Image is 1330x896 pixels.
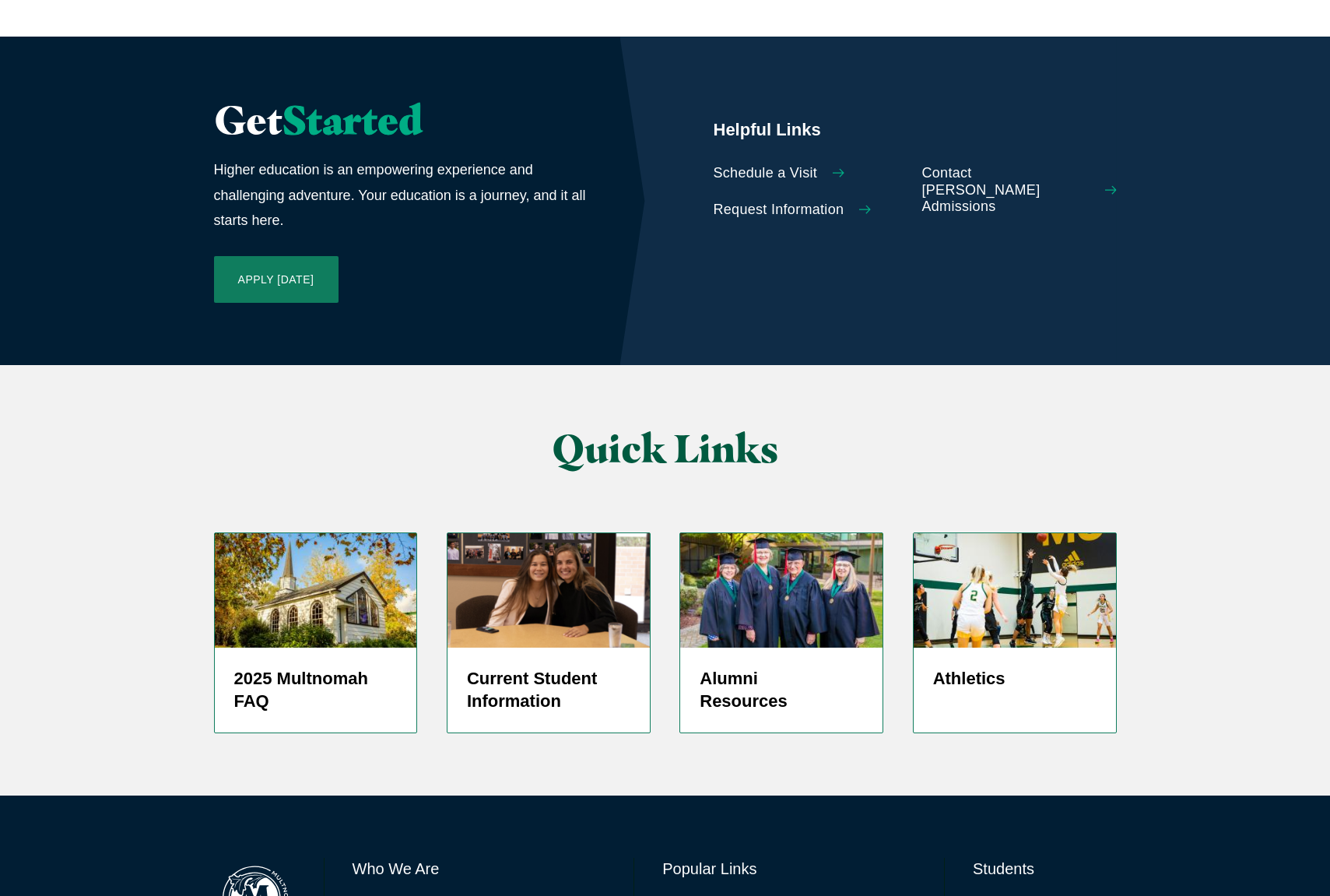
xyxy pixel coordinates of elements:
[353,858,606,880] h6: Who We Are
[467,667,630,714] h5: Current Student Information
[714,165,908,182] a: Schedule a Visit
[369,427,961,470] h2: Quick Links
[662,858,916,880] h6: Popular Links
[700,667,863,714] h5: Alumni Resources
[214,157,589,233] p: Higher education is an empowering experience and challenging adventure. Your education is a journ...
[234,667,398,714] h5: 2025 Multnomah FAQ
[922,165,1117,216] a: Contact [PERSON_NAME] Admissions
[679,532,883,733] a: 50 Year Alumni 2019 Alumni Resources
[447,532,651,733] a: screenshot-2024-05-27-at-1.37.12-pm Current Student Information
[922,165,1090,216] span: Contact [PERSON_NAME] Admissions
[714,202,908,219] a: Request Information
[714,118,1117,142] h5: Helpful Links
[680,533,883,647] img: 50 Year Alumni 2019
[914,533,1116,647] img: WBBALL_WEB
[933,667,1097,690] h5: Athletics
[214,99,589,142] h2: Get
[913,532,1117,733] a: Women's Basketball player shooting jump shot Athletics
[214,532,418,733] a: Prayer Chapel in Fall 2025 Multnomah FAQ
[447,533,650,647] img: screenshot-2024-05-27-at-1.37.12-pm
[714,165,818,182] span: Schedule a Visit
[973,858,1116,880] h6: Students
[215,533,417,647] img: Prayer Chapel in Fall
[214,256,339,303] a: Apply [DATE]
[714,202,844,219] span: Request Information
[282,96,423,144] span: Started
